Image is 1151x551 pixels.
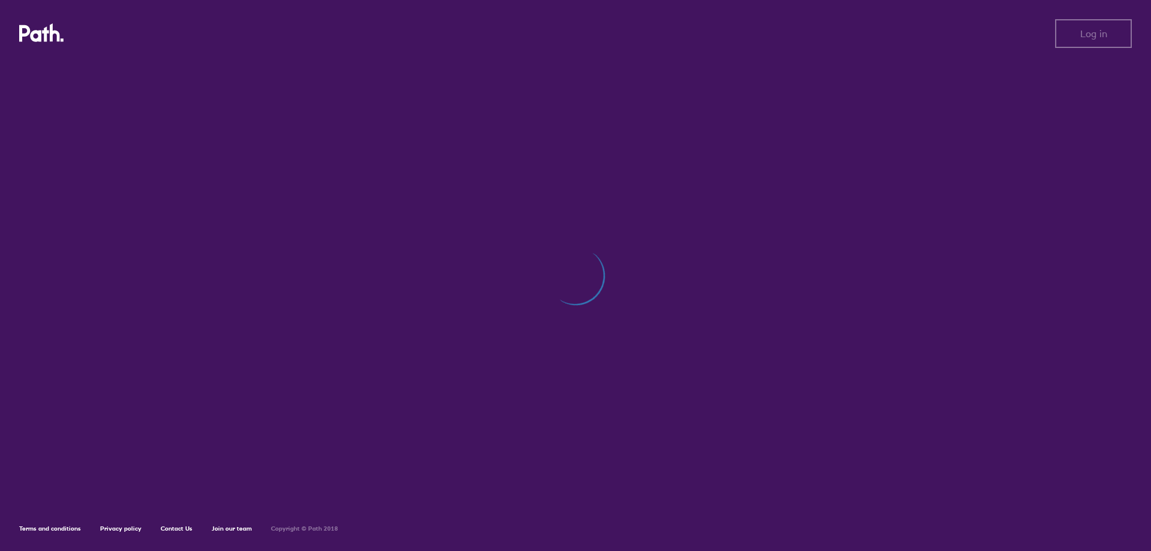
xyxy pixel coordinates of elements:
[271,525,338,532] h6: Copyright © Path 2018
[1080,28,1107,39] span: Log in
[1055,19,1132,48] button: Log in
[212,525,252,532] a: Join our team
[161,525,192,532] a: Contact Us
[100,525,141,532] a: Privacy policy
[19,525,81,532] a: Terms and conditions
